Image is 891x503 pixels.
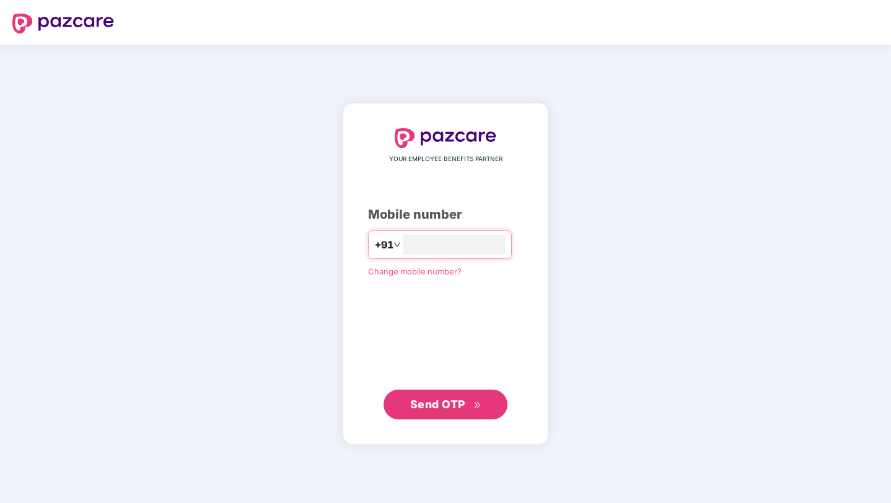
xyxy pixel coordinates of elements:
[368,266,462,276] a: Change mobile number?
[389,154,503,164] span: YOUR EMPLOYEE BENEFITS PARTNER
[395,128,496,148] img: logo
[393,241,401,248] span: down
[473,401,481,409] span: double-right
[12,14,114,33] img: logo
[384,390,507,419] button: Send OTPdouble-right
[368,205,523,224] div: Mobile number
[375,237,393,253] span: +91
[410,398,465,411] span: Send OTP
